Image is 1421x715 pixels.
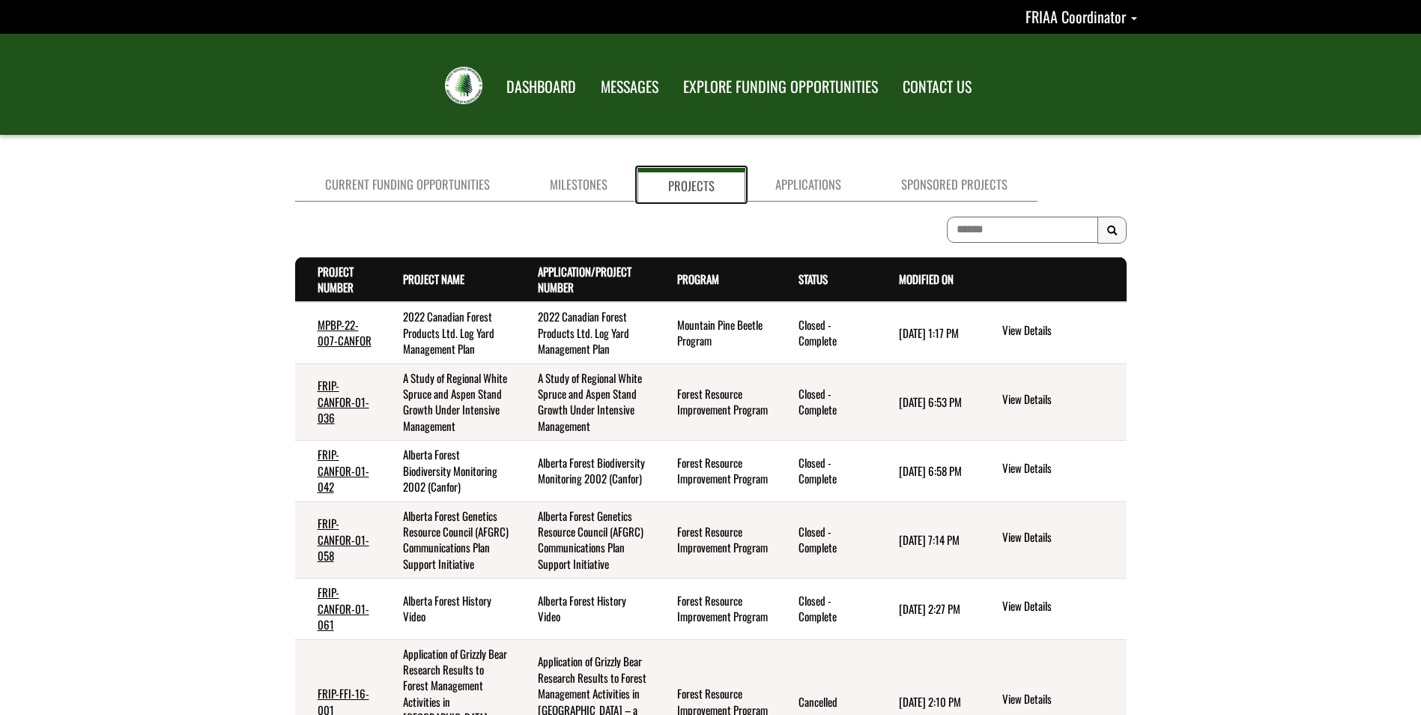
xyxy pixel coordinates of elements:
[1025,5,1126,28] span: FRIAA Coordinator
[318,584,369,633] a: FRIP-CANFOR-01-061
[295,363,381,441] td: FRIP-CANFOR-01-036
[876,501,978,579] td: 3/3/2025 7:14 PM
[403,271,464,287] a: Project Name
[1002,691,1120,709] a: View details
[899,271,954,287] a: Modified On
[493,64,983,106] nav: Main Navigation
[381,441,515,501] td: Alberta Forest Biodiversity Monitoring 2002 (Canfor)
[745,168,871,202] a: Applications
[876,302,978,363] td: 4/12/2024 1:17 PM
[590,68,670,106] a: MESSAGES
[655,302,776,363] td: Mountain Pine Beetle Program
[515,501,654,579] td: Alberta Forest Genetics Resource Council (AFGRC) Communications Plan Support Initiative
[295,501,381,579] td: FRIP-CANFOR-01-058
[318,377,369,426] a: FRIP-CANFOR-01-036
[899,600,960,617] time: [DATE] 2:27 PM
[776,579,876,639] td: Closed - Complete
[655,441,776,501] td: Forest Resource Improvement Program
[876,363,978,441] td: 3/3/2025 6:53 PM
[978,363,1126,441] td: action menu
[515,302,654,363] td: 2022 Canadian Forest Products Ltd. Log Yard Management Plan
[978,257,1126,302] th: Actions
[776,441,876,501] td: Closed - Complete
[799,271,828,287] a: Status
[538,263,631,295] a: Application/Project Number
[1002,391,1120,409] a: View details
[672,68,889,106] a: EXPLORE FUNDING OPPORTUNITIES
[776,363,876,441] td: Closed - Complete
[318,316,372,349] a: MPBP-22-007-CANFOR
[899,462,962,479] time: [DATE] 6:58 PM
[318,515,369,564] a: FRIP-CANFOR-01-058
[1002,322,1120,340] a: View details
[637,168,745,202] a: Projects
[978,501,1126,579] td: action menu
[381,302,515,363] td: 2022 Canadian Forest Products Ltd. Log Yard Management Plan
[381,579,515,639] td: Alberta Forest History Video
[978,302,1126,363] td: action menu
[871,168,1037,202] a: Sponsored Projects
[891,68,983,106] a: CONTACT US
[899,531,960,548] time: [DATE] 7:14 PM
[381,501,515,579] td: Alberta Forest Genetics Resource Council (AFGRC) Communications Plan Support Initiative
[978,441,1126,501] td: action menu
[381,363,515,441] td: A Study of Regional White Spruce and Aspen Stand Growth Under Intensive Management
[876,579,978,639] td: 8/19/2024 2:27 PM
[295,579,381,639] td: FRIP-CANFOR-01-061
[318,263,354,295] a: Project Number
[318,446,369,495] a: FRIP-CANFOR-01-042
[1002,460,1120,478] a: View details
[899,393,962,410] time: [DATE] 6:53 PM
[776,302,876,363] td: Closed - Complete
[515,363,654,441] td: A Study of Regional White Spruce and Aspen Stand Growth Under Intensive Management
[677,271,719,287] a: Program
[655,501,776,579] td: Forest Resource Improvement Program
[1097,217,1127,244] button: Search Results
[445,67,482,104] img: FRIAA Submissions Portal
[515,441,654,501] td: Alberta Forest Biodiversity Monitoring 2002 (Canfor)
[978,579,1126,639] td: action menu
[515,579,654,639] td: Alberta Forest History Video
[899,325,959,341] time: [DATE] 1:17 PM
[1025,5,1137,28] a: FRIAA Coordinator
[776,501,876,579] td: Closed - Complete
[655,363,776,441] td: Forest Resource Improvement Program
[655,579,776,639] td: Forest Resource Improvement Program
[1002,598,1120,616] a: View details
[899,693,961,710] time: [DATE] 2:10 PM
[876,441,978,501] td: 3/3/2025 6:58 PM
[495,68,587,106] a: DASHBOARD
[295,302,381,363] td: MPBP-22-007-CANFOR
[295,168,520,202] a: Current Funding Opportunities
[520,168,637,202] a: Milestones
[295,441,381,501] td: FRIP-CANFOR-01-042
[1002,529,1120,547] a: View details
